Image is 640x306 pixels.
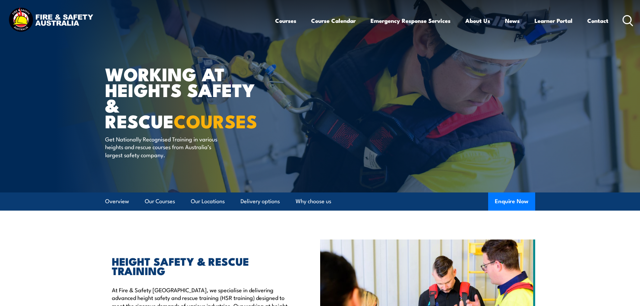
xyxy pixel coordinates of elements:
strong: COURSES [174,106,257,134]
a: Why choose us [296,192,331,210]
a: News [505,12,520,30]
a: Courses [275,12,296,30]
a: Course Calendar [311,12,356,30]
button: Enquire Now [488,192,535,211]
p: Get Nationally Recognised Training in various heights and rescue courses from Australia’s largest... [105,135,228,159]
a: Our Locations [191,192,225,210]
a: Emergency Response Services [371,12,451,30]
a: Overview [105,192,129,210]
a: Our Courses [145,192,175,210]
a: Delivery options [241,192,280,210]
a: Contact [587,12,608,30]
a: Learner Portal [535,12,572,30]
h1: WORKING AT HEIGHTS SAFETY & RESCUE [105,66,271,129]
a: About Us [465,12,490,30]
h2: HEIGHT SAFETY & RESCUE TRAINING [112,256,289,275]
